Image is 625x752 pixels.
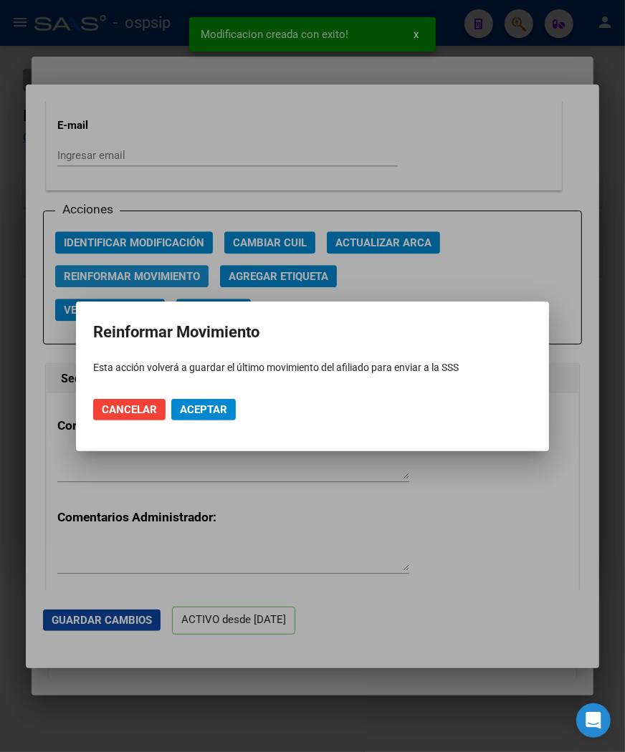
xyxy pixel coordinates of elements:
p: Esta acción volverá a guardar el último movimiento del afiliado para enviar a la SSS [93,360,532,375]
span: Cancelar [102,403,157,416]
div: Open Intercom Messenger [576,703,611,738]
span: Aceptar [180,403,227,416]
button: Cancelar [93,399,166,420]
button: Aceptar [171,399,236,420]
h2: Reinformar Movimiento [93,319,532,346]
